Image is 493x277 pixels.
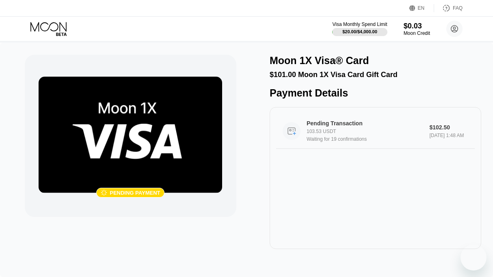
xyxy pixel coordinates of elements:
[270,55,369,67] div: Moon 1X Visa® Card
[332,21,387,27] div: Visa Monthly Spend Limit
[404,30,430,36] div: Moon Credit
[409,4,434,12] div: EN
[342,29,377,34] div: $20.00 / $4,000.00
[429,133,468,138] div: [DATE] 1:48 AM
[418,5,425,11] div: EN
[307,129,433,134] div: 103.53 USDT
[429,124,468,131] div: $102.50
[276,114,475,149] div: Pending Transaction103.53 USDTWaiting for 19 confirmations$102.50[DATE] 1:48 AM
[404,22,430,30] div: $0.03
[101,189,107,196] div: 
[404,22,430,36] div: $0.03Moon Credit
[307,136,433,142] div: Waiting for 19 confirmations
[270,87,481,99] div: Payment Details
[332,21,387,36] div: Visa Monthly Spend Limit$20.00/$4,000.00
[270,71,481,79] div: $101.00 Moon 1X Visa Card Gift Card
[110,190,160,196] div: Pending payment
[434,4,463,12] div: FAQ
[307,120,424,127] div: Pending Transaction
[453,5,463,11] div: FAQ
[461,245,487,271] iframe: Button to launch messaging window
